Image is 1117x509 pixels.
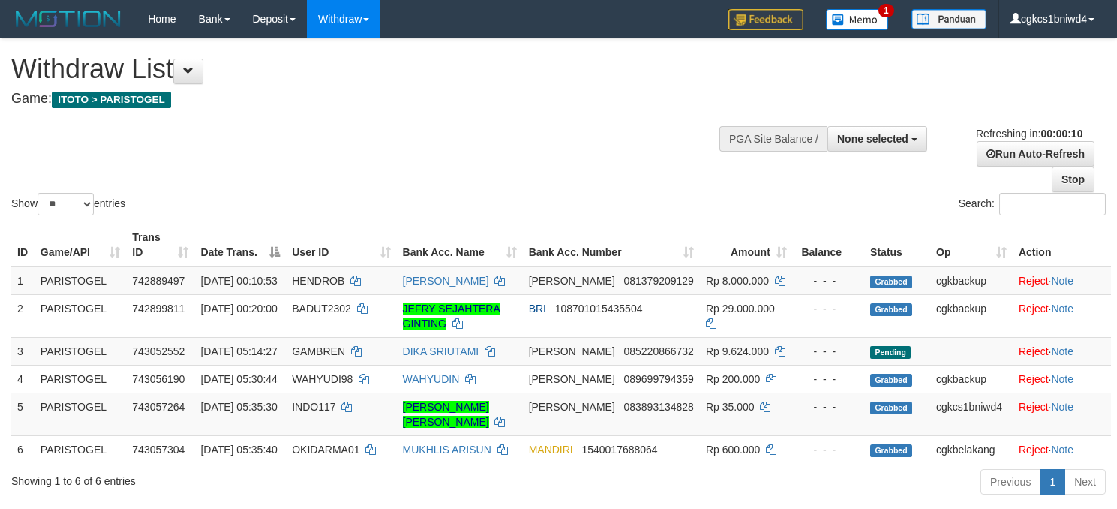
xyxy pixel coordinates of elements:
a: Run Auto-Refresh [977,141,1094,167]
th: ID [11,224,35,267]
span: ITOTO > PARISTOGEL [52,92,171,108]
td: 3 [11,337,35,365]
strong: 00:00:10 [1040,128,1082,140]
th: Game/API: activate to sort column ascending [35,224,127,267]
td: 2 [11,294,35,337]
th: Bank Acc. Number: activate to sort column ascending [523,224,700,267]
th: User ID: activate to sort column ascending [286,224,396,267]
span: INDO117 [292,401,335,413]
a: Note [1051,345,1073,357]
span: Pending [870,346,911,359]
span: MANDIRI [529,444,573,456]
td: · [1013,337,1111,365]
th: Trans ID: activate to sort column ascending [126,224,194,267]
span: Copy 089699794359 to clipboard [623,373,693,385]
button: None selected [827,126,927,152]
div: - - - [799,273,858,288]
a: MUKHLIS ARISUN [403,444,491,456]
th: Op: activate to sort column ascending [930,224,1013,267]
span: 743057264 [132,401,185,413]
span: BADUT2302 [292,303,351,315]
td: PARISTOGEL [35,365,127,393]
span: Rp 35.000 [706,401,755,413]
a: Note [1051,373,1073,385]
span: 742899811 [132,303,185,315]
td: cgkbackup [930,294,1013,337]
td: PARISTOGEL [35,435,127,463]
span: Copy 108701015435504 to clipboard [555,303,643,315]
span: None selected [837,133,908,145]
span: [PERSON_NAME] [529,275,615,287]
th: Amount: activate to sort column ascending [700,224,793,267]
img: Feedback.jpg [728,9,803,30]
span: [PERSON_NAME] [529,401,615,413]
div: - - - [799,442,858,457]
a: Next [1064,469,1106,495]
td: · [1013,435,1111,463]
td: · [1013,365,1111,393]
a: Reject [1019,444,1049,456]
td: PARISTOGEL [35,267,127,295]
th: Balance [793,224,864,267]
span: Refreshing in: [976,128,1082,140]
td: cgkbelakang [930,435,1013,463]
span: Rp 29.000.000 [706,303,775,315]
td: PARISTOGEL [35,393,127,435]
img: MOTION_logo.png [11,8,125,30]
div: - - - [799,344,858,359]
td: PARISTOGEL [35,294,127,337]
a: Note [1051,444,1073,456]
span: WAHYUDI98 [292,373,353,385]
a: Reject [1019,373,1049,385]
a: [PERSON_NAME] [PERSON_NAME] [403,401,489,428]
span: Grabbed [870,276,912,288]
a: 1 [1040,469,1065,495]
a: Previous [980,469,1040,495]
span: 742889497 [132,275,185,287]
span: Grabbed [870,444,912,457]
td: cgkcs1bniwd4 [930,393,1013,435]
th: Date Trans.: activate to sort column descending [194,224,286,267]
div: - - - [799,301,858,316]
span: Rp 200.000 [706,373,760,385]
span: Copy 081379209129 to clipboard [623,275,693,287]
td: 4 [11,365,35,393]
select: Showentries [38,193,94,215]
div: PGA Site Balance / [719,126,827,152]
a: Reject [1019,303,1049,315]
a: Note [1051,275,1073,287]
td: · [1013,267,1111,295]
span: [DATE] 05:35:30 [200,401,277,413]
span: Grabbed [870,303,912,316]
span: Grabbed [870,374,912,387]
span: [PERSON_NAME] [529,345,615,357]
a: Note [1051,401,1073,413]
td: · [1013,294,1111,337]
th: Action [1013,224,1111,267]
a: Note [1051,303,1073,315]
img: panduan.png [911,9,986,29]
span: GAMBREN [292,345,345,357]
span: Rp 600.000 [706,444,760,456]
span: BRI [529,303,546,315]
a: Reject [1019,401,1049,413]
div: Showing 1 to 6 of 6 entries [11,468,454,489]
td: · [1013,393,1111,435]
span: [DATE] 00:10:53 [200,275,277,287]
span: [DATE] 00:20:00 [200,303,277,315]
a: Reject [1019,275,1049,287]
td: cgkbackup [930,365,1013,393]
span: [DATE] 05:14:27 [200,345,277,357]
td: PARISTOGEL [35,337,127,365]
a: [PERSON_NAME] [403,275,489,287]
h1: Withdraw List [11,54,730,84]
th: Status [864,224,930,267]
span: Copy 1540017688064 to clipboard [581,444,657,456]
div: - - - [799,399,858,414]
span: [DATE] 05:30:44 [200,373,277,385]
span: HENDROB [292,275,344,287]
label: Search: [959,193,1106,215]
h4: Game: [11,92,730,107]
span: Rp 8.000.000 [706,275,769,287]
span: OKIDARMA01 [292,444,359,456]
